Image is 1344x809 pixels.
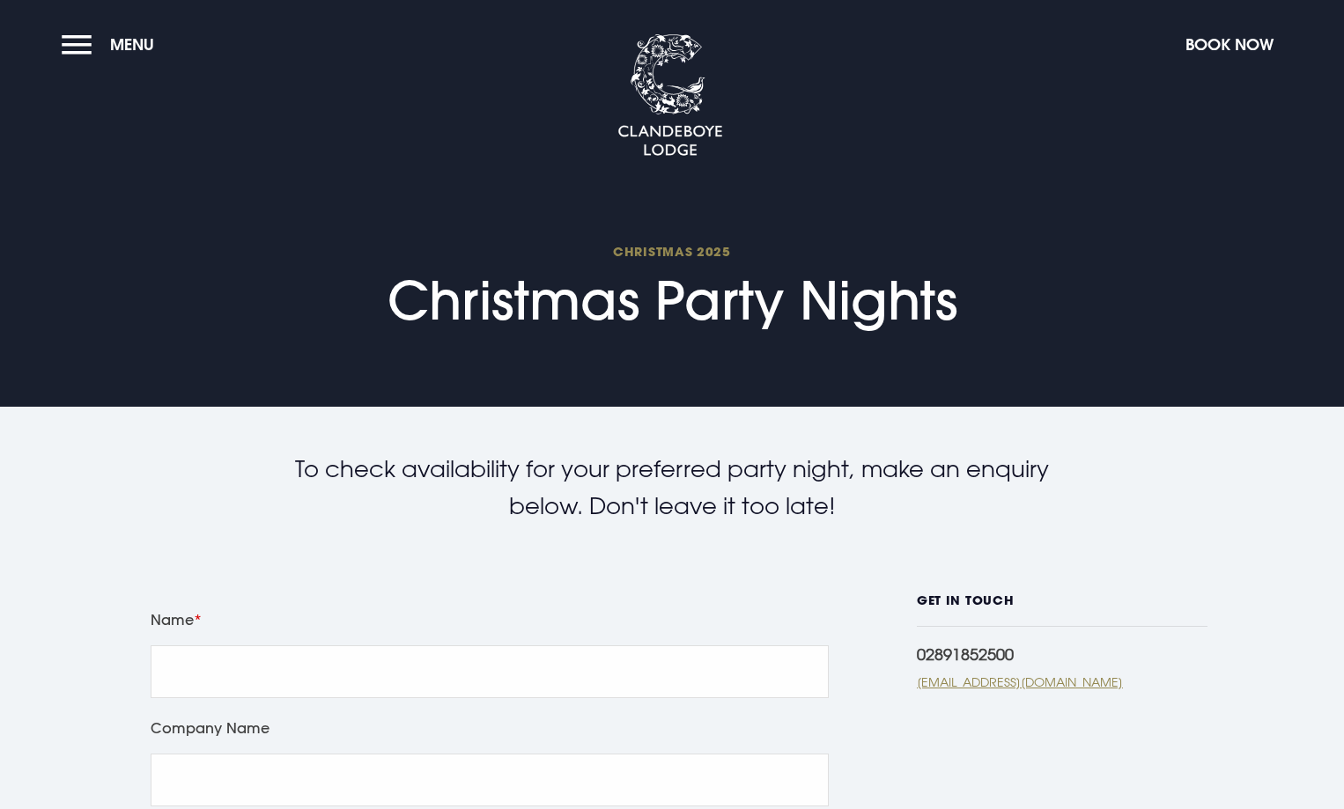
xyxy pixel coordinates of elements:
span: Christmas 2025 [388,243,957,260]
p: To check availability for your preferred party night, make an enquiry below. Don't leave it too l... [267,451,1077,524]
label: Name [151,607,829,632]
div: 02891852500 [917,644,1207,664]
h6: GET IN TOUCH [917,593,1207,627]
button: Book Now [1177,26,1282,63]
a: [EMAIL_ADDRESS][DOMAIN_NAME] [917,673,1207,691]
span: Menu [110,34,154,55]
h1: Christmas Party Nights [388,243,957,332]
button: Menu [62,26,163,63]
label: Company Name [151,716,829,740]
img: Clandeboye Lodge [617,34,723,158]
